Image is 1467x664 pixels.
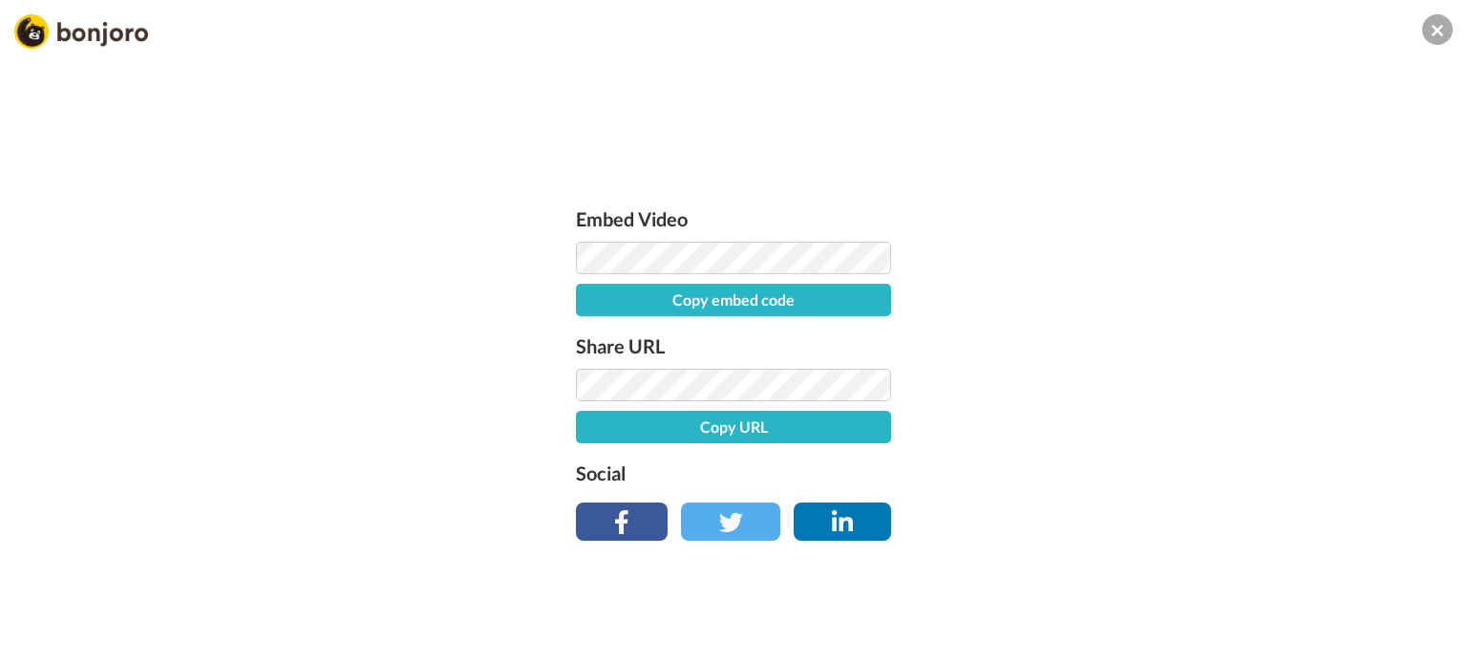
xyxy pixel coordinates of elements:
[576,331,891,361] label: Share URL
[576,458,891,488] label: Social
[576,411,891,443] button: Copy URL
[576,203,891,234] label: Embed Video
[14,14,148,49] img: Bonjoro Logo
[576,284,891,316] button: Copy embed code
